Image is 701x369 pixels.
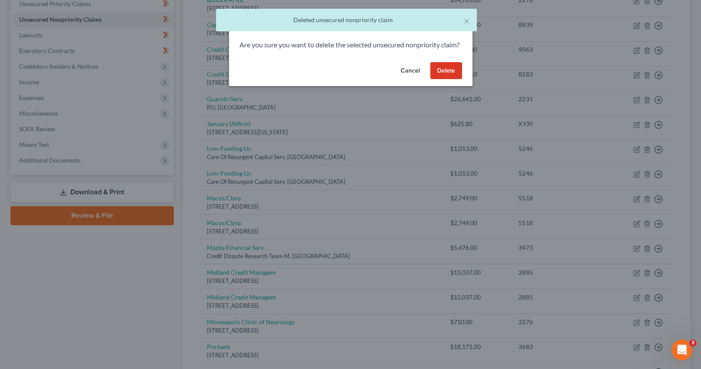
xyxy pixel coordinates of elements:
[689,339,696,346] span: 3
[239,40,462,50] p: Are you sure you want to delete the selected unsecured nonpriority claim?
[464,16,470,26] button: ×
[223,16,470,24] div: Deleted unsecured nonpriority claim
[671,339,692,360] iframe: Intercom live chat
[394,62,427,80] button: Cancel
[430,62,462,80] button: Delete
